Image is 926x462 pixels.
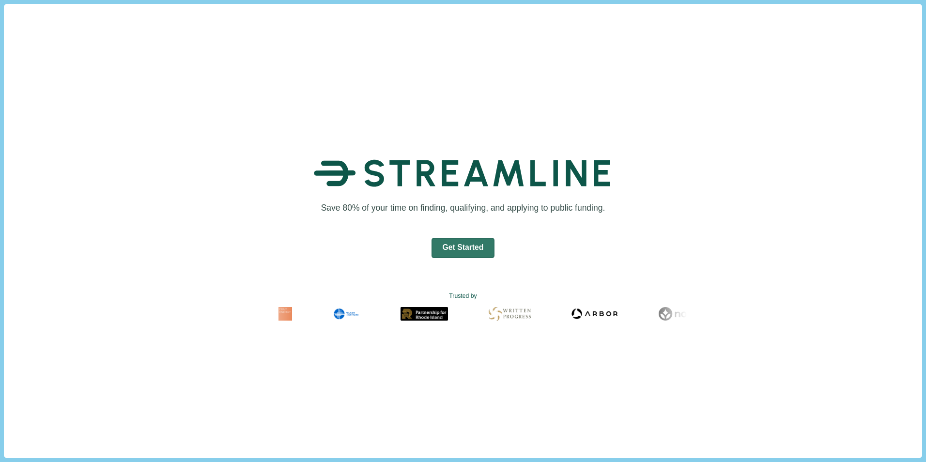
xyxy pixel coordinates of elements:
img: Streamline Climate Logo [314,146,612,200]
h1: Save 80% of your time on finding, qualifying, and applying to public funding. [318,202,608,214]
img: Fram Energy Logo [278,307,292,321]
text: Trusted by [449,292,477,301]
img: Arbor Logo [571,307,617,321]
img: Noya Logo [659,307,699,321]
img: Milken Institute Logo [333,307,360,321]
img: Partnership for Rhode Island Logo [401,307,448,321]
img: Written Progress Logo [489,307,531,321]
button: Get Started [432,238,495,258]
